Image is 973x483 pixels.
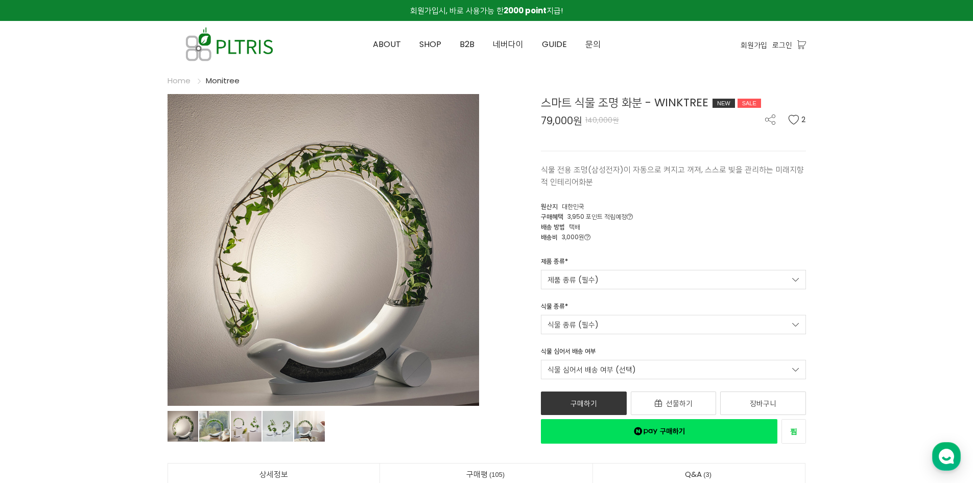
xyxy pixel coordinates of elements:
[585,38,601,50] span: 문의
[3,324,67,350] a: 홈
[713,99,735,108] div: NEW
[168,75,191,86] a: Home
[741,39,767,51] a: 회원가입
[541,302,568,315] div: 식물 종류
[158,339,170,348] span: 설정
[419,38,441,50] span: SHOP
[542,38,567,50] span: GUIDE
[541,360,806,379] a: 식물 심어서 배송 여부 (선택)
[772,39,792,51] a: 로그인
[569,222,580,231] span: 택배
[541,94,806,111] div: 스마트 식물 조명 화분 - WINKTREE
[541,212,563,221] span: 구매혜택
[364,21,410,67] a: ABOUT
[410,5,563,16] span: 회원가입시, 바로 사용가능 한 지급!
[541,315,806,334] a: 식물 종류 (필수)
[738,99,761,108] div: SALE
[32,339,38,348] span: 홈
[541,270,806,289] a: 제품 종류 (필수)
[132,324,196,350] a: 설정
[788,114,806,125] button: 2
[450,21,484,67] a: B2B
[504,5,547,16] strong: 2000 point
[67,324,132,350] a: 대화
[631,392,717,415] a: 선물하기
[801,114,806,125] span: 2
[541,116,582,126] span: 79,000원
[720,392,806,415] a: 장바구니
[541,347,596,360] div: 식물 심어서 배송 여부
[493,38,524,50] span: 네버다이
[488,469,506,480] span: 105
[93,340,106,348] span: 대화
[562,202,584,211] span: 대한민국
[562,233,590,241] span: 3,000원
[206,75,240,86] a: Monitree
[541,202,558,211] span: 원산지
[666,398,693,408] span: 선물하기
[373,38,401,50] span: ABOUT
[781,419,806,444] a: 새창
[585,115,619,125] span: 140,000원
[567,212,633,221] span: 3,950 포인트 적립예정
[576,21,610,67] a: 문의
[533,21,576,67] a: GUIDE
[702,469,713,480] span: 3
[541,222,565,231] span: 배송 방법
[410,21,450,67] a: SHOP
[541,257,568,270] div: 제품 종류
[460,38,474,50] span: B2B
[541,419,777,444] a: 새창
[484,21,533,67] a: 네버다이
[541,164,806,188] p: 식물 전용 조명(삼성전자)이 자동으로 켜지고 꺼져, 스스로 빛을 관리하는 미래지향적 인테리어화분
[541,392,627,415] a: 구매하기
[541,233,558,241] span: 배송비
